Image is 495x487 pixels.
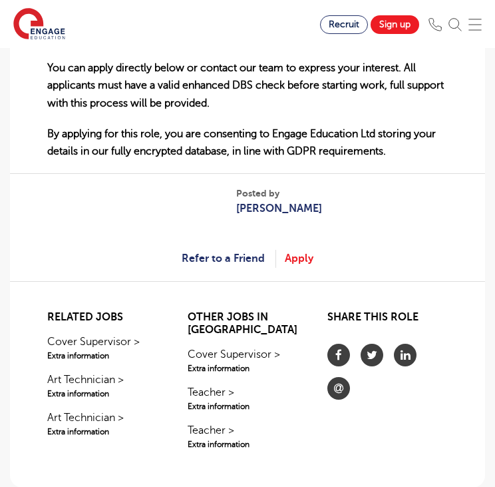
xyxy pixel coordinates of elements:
img: Engage Education [13,8,65,41]
a: Cover Supervisor >Extra information [47,334,168,362]
a: Art Technician >Extra information [47,372,168,400]
a: Teacher >Extra information [188,384,308,412]
h2: Share this role [327,311,448,330]
span: Recruit [329,19,359,29]
a: Cover Supervisor >Extra information [188,346,308,374]
span: Extra information [188,438,308,450]
b: You can apply directly below or contact our team to express your interest. All applicants must ha... [47,62,444,109]
span: Extra information [47,388,168,400]
span: Extra information [188,362,308,374]
a: Sign up [371,15,419,34]
h2: Related jobs [47,311,168,324]
a: Recruit [320,15,368,34]
img: Mobile Menu [468,18,482,31]
img: Search [448,18,462,31]
a: Art Technician >Extra information [47,410,168,438]
a: Apply [285,250,313,267]
span: Extra information [47,426,168,438]
h2: Other jobs in [GEOGRAPHIC_DATA] [188,311,308,336]
a: [PERSON_NAME] [236,201,322,217]
img: Phone [428,18,442,31]
a: Refer to a Friend [182,250,276,267]
b: By applying for this role, you are consenting to Engage Education Ltd storing your details in our... [47,128,436,157]
span: Extra information [188,400,308,412]
a: Teacher >Extra information [188,422,308,450]
span: Posted by [236,187,322,201]
span: Extra information [47,350,168,362]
